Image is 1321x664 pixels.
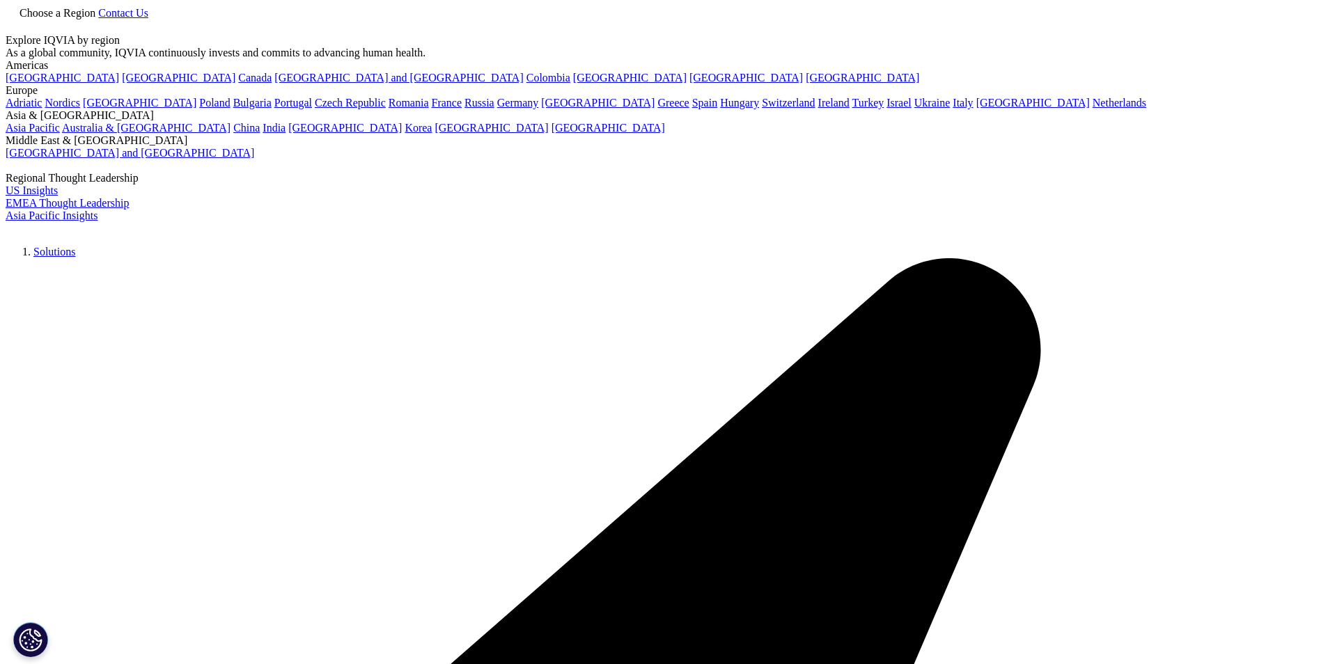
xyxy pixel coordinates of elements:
a: China [233,122,260,134]
a: Italy [953,97,973,109]
a: Contact Us [98,7,148,19]
a: Switzerland [762,97,815,109]
a: Czech Republic [315,97,386,109]
a: Israel [886,97,912,109]
a: France [432,97,462,109]
a: Asia Pacific Insights [6,210,97,221]
div: As a global community, IQVIA continuously invests and commits to advancing human health. [6,47,1315,59]
a: [GEOGRAPHIC_DATA] [83,97,196,109]
a: [GEOGRAPHIC_DATA] [976,97,1090,109]
a: Nordics [45,97,80,109]
a: [GEOGRAPHIC_DATA] [122,72,235,84]
a: [GEOGRAPHIC_DATA] [573,72,687,84]
a: Poland [199,97,230,109]
a: Germany [497,97,539,109]
div: Explore IQVIA by region [6,34,1315,47]
a: Adriatic [6,97,42,109]
a: Portugal [274,97,312,109]
div: Americas [6,59,1315,72]
a: [GEOGRAPHIC_DATA] and [GEOGRAPHIC_DATA] [6,147,254,159]
div: Middle East & [GEOGRAPHIC_DATA] [6,134,1315,147]
button: Cookies Settings [13,622,48,657]
a: Netherlands [1093,97,1146,109]
a: Turkey [852,97,884,109]
a: Korea [405,122,432,134]
a: [GEOGRAPHIC_DATA] [435,122,548,134]
a: Hungary [720,97,759,109]
div: Regional Thought Leadership [6,172,1315,184]
span: Choose a Region [19,7,95,19]
a: Canada [238,72,272,84]
a: Romania [389,97,429,109]
a: Bulgaria [233,97,272,109]
a: India [263,122,286,134]
a: Russia [464,97,494,109]
a: [GEOGRAPHIC_DATA] [552,122,665,134]
a: Greece [657,97,689,109]
a: Asia Pacific [6,122,60,134]
a: Solutions [33,246,75,258]
a: [GEOGRAPHIC_DATA] [806,72,919,84]
a: [GEOGRAPHIC_DATA] [288,122,402,134]
a: Ireland [818,97,850,109]
div: Asia & [GEOGRAPHIC_DATA] [6,109,1315,122]
a: US Insights [6,184,58,196]
a: Australia & [GEOGRAPHIC_DATA] [62,122,230,134]
a: [GEOGRAPHIC_DATA] [541,97,655,109]
a: EMEA Thought Leadership [6,197,129,209]
a: Spain [692,97,717,109]
div: Europe [6,84,1315,97]
a: [GEOGRAPHIC_DATA] and [GEOGRAPHIC_DATA] [274,72,523,84]
a: Ukraine [914,97,951,109]
a: [GEOGRAPHIC_DATA] [689,72,803,84]
a: Colombia [526,72,570,84]
a: [GEOGRAPHIC_DATA] [6,72,119,84]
